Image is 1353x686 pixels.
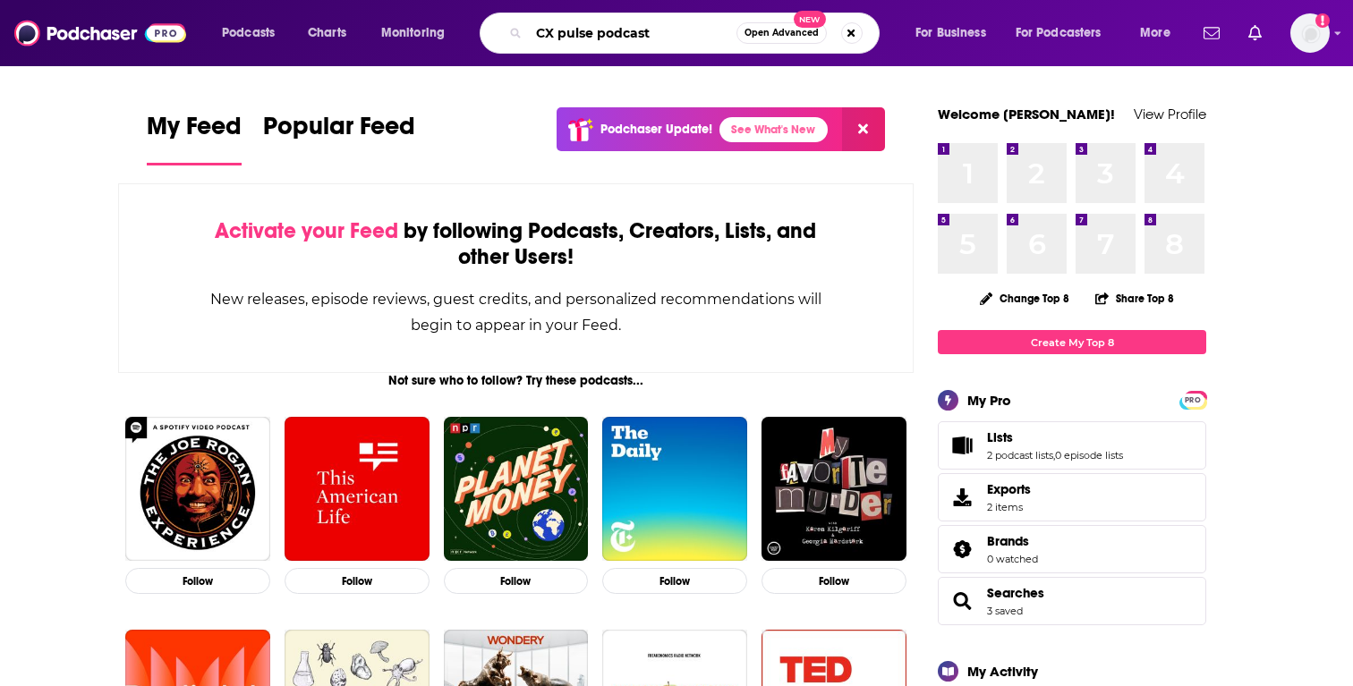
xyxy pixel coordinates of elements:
button: open menu [369,19,468,47]
div: My Activity [967,663,1038,680]
a: Exports [938,473,1206,521]
span: Open Advanced [745,29,819,38]
span: Podcasts [222,21,275,46]
img: This American Life [285,417,430,562]
a: Create My Top 8 [938,330,1206,354]
a: Brands [987,533,1038,549]
img: The Joe Rogan Experience [125,417,270,562]
button: open menu [1004,19,1127,47]
img: Planet Money [444,417,589,562]
div: My Pro [967,392,1011,409]
a: View Profile [1134,106,1206,123]
a: Popular Feed [263,111,415,165]
button: Show profile menu [1290,13,1330,53]
span: Brands [987,533,1029,549]
span: Exports [944,485,980,510]
a: Searches [944,589,980,614]
input: Search podcasts, credits, & more... [529,19,736,47]
span: Brands [938,525,1206,573]
span: , [1053,449,1055,462]
span: Charts [308,21,346,46]
div: by following Podcasts, Creators, Lists, and other Users! [208,218,823,270]
a: Lists [944,433,980,458]
button: Follow [125,568,270,594]
button: Change Top 8 [969,287,1080,309]
div: Search podcasts, credits, & more... [497,13,897,54]
img: User Profile [1290,13,1330,53]
button: Follow [444,568,589,594]
span: Lists [938,421,1206,470]
div: New releases, episode reviews, guest credits, and personalized recommendations will begin to appe... [208,286,823,338]
a: Show notifications dropdown [1241,18,1269,48]
button: open menu [209,19,298,47]
button: Follow [762,568,906,594]
button: Share Top 8 [1094,281,1175,316]
button: Open AdvancedNew [736,22,827,44]
a: Welcome [PERSON_NAME]! [938,106,1115,123]
span: For Podcasters [1016,21,1102,46]
span: Searches [938,577,1206,625]
a: Searches [987,585,1044,601]
span: More [1140,21,1170,46]
a: My Feed [147,111,242,165]
span: Exports [987,481,1031,497]
span: For Business [915,21,986,46]
a: 0 episode lists [1055,449,1123,462]
a: 0 watched [987,553,1038,565]
p: Podchaser Update! [600,122,712,137]
a: PRO [1182,393,1204,406]
button: open menu [903,19,1008,47]
span: Popular Feed [263,111,415,152]
span: My Feed [147,111,242,152]
a: See What's New [719,117,828,142]
svg: Add a profile image [1315,13,1330,28]
span: Activate your Feed [215,217,398,244]
span: Logged in as ellerylsmith123 [1290,13,1330,53]
a: Show notifications dropdown [1196,18,1227,48]
div: Not sure who to follow? Try these podcasts... [118,373,914,388]
span: New [794,11,826,28]
span: 2 items [987,501,1031,513]
button: Follow [285,568,430,594]
button: Follow [602,568,747,594]
img: Podchaser - Follow, Share and Rate Podcasts [14,16,186,50]
span: PRO [1182,394,1204,407]
button: open menu [1127,19,1193,47]
a: 3 saved [987,605,1023,617]
a: Brands [944,537,980,562]
img: The Daily [602,417,747,562]
a: Charts [296,19,357,47]
span: Monitoring [381,21,445,46]
a: Lists [987,429,1123,445]
a: 2 podcast lists [987,449,1053,462]
img: My Favorite Murder with Karen Kilgariff and Georgia Hardstark [762,417,906,562]
span: Lists [987,429,1013,445]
